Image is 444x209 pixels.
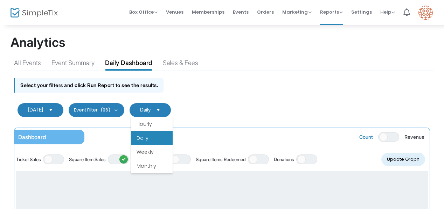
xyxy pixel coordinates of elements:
label: Revenue [404,133,424,140]
span: Events [233,3,249,21]
li: Daily [131,131,173,145]
span: ON [122,157,126,161]
div: Event Summary [51,58,95,70]
span: Dashboard [18,134,46,140]
label: Square Items Redeemed [196,156,246,163]
span: Daily [140,107,151,113]
div: All Events [14,58,41,70]
label: Donations [274,156,294,163]
li: Monthly [131,159,173,173]
label: Ticket Sales [16,156,41,163]
span: (96) [100,107,110,113]
label: Square Item Sales [69,156,106,163]
button: Event Filter(96) [69,103,124,117]
span: Reports [320,9,343,15]
span: Orders [257,3,274,21]
button: Select [46,107,56,113]
li: Hourly [131,117,173,131]
span: Box Office [129,9,158,15]
button: Select [153,107,163,113]
h1: Analytics [11,35,433,50]
div: Daily Dashboard [105,58,152,70]
span: Marketing [282,9,312,15]
span: [DATE] [28,107,43,113]
div: Sales & Fees [163,58,198,70]
label: Count [359,133,373,140]
span: Venues [166,3,183,21]
div: Select your filters and click Run Report to see the results. [14,78,164,92]
li: Weekly [131,145,173,159]
button: Update Graph [381,153,425,166]
span: Settings [351,3,372,21]
span: Memberships [192,3,224,21]
span: Help [380,9,395,15]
